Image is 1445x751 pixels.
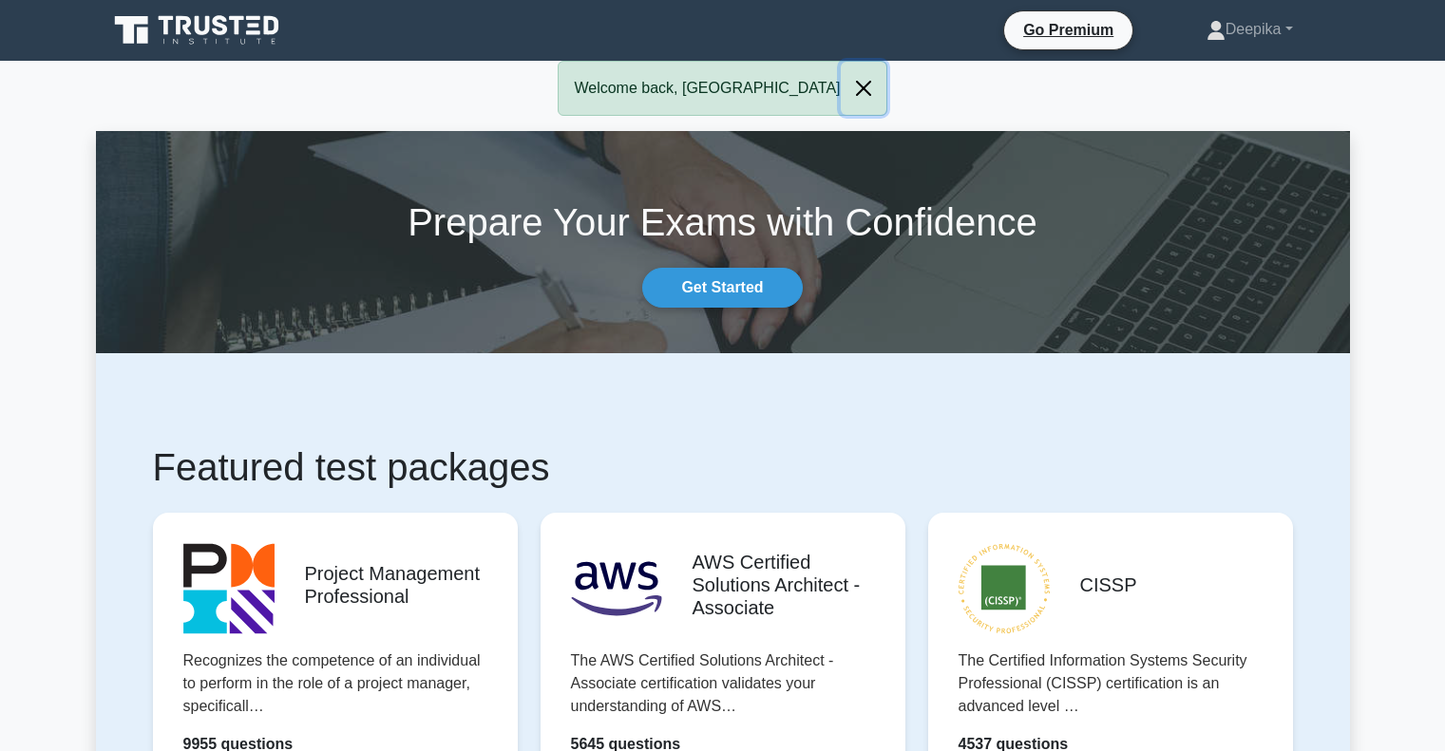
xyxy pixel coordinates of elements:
[96,199,1350,245] h1: Prepare Your Exams with Confidence
[558,61,886,116] div: Welcome back, [GEOGRAPHIC_DATA]
[153,444,1293,490] h1: Featured test packages
[642,268,802,308] a: Get Started
[1012,18,1125,42] a: Go Premium
[1161,10,1339,48] a: Deepika
[841,62,886,115] button: Close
